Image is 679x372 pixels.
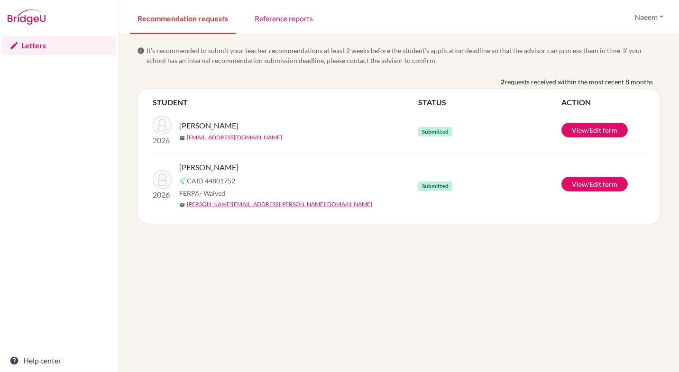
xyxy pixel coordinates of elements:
[561,123,628,137] a: View/Edit form
[505,77,653,87] span: requests received within the most recent 8 months
[137,47,145,54] span: info
[418,127,452,136] span: Submitted
[187,200,372,209] a: [PERSON_NAME][EMAIL_ADDRESS][PERSON_NAME][DOMAIN_NAME]
[179,162,239,173] span: [PERSON_NAME]
[8,9,46,25] img: Bridge-U
[501,77,505,87] b: 2
[2,351,116,370] a: Help center
[247,1,321,34] a: Reference reports
[179,177,187,184] img: Common App logo
[187,176,235,186] span: CAID 44801752
[153,116,172,135] img: Khalil, Maya
[418,181,452,191] span: Submitted
[561,97,645,108] th: ACTION
[147,45,661,65] span: It’s recommended to submit your teacher recommendations at least 2 weeks before the student’s app...
[153,97,418,108] th: STUDENT
[153,170,172,189] img: Raj, Rishit
[179,202,185,208] span: mail
[153,189,172,200] p: 2026
[179,135,185,141] span: mail
[2,36,116,55] a: Letters
[200,189,225,197] span: - Waived
[187,133,282,142] a: [EMAIL_ADDRESS][DOMAIN_NAME]
[561,177,628,191] a: View/Edit form
[153,135,172,146] p: 2026
[418,97,561,108] th: STATUS
[179,188,225,198] span: FERPA
[179,120,239,131] span: [PERSON_NAME]
[630,8,668,26] button: Naeem
[130,1,236,34] a: Recommendation requests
